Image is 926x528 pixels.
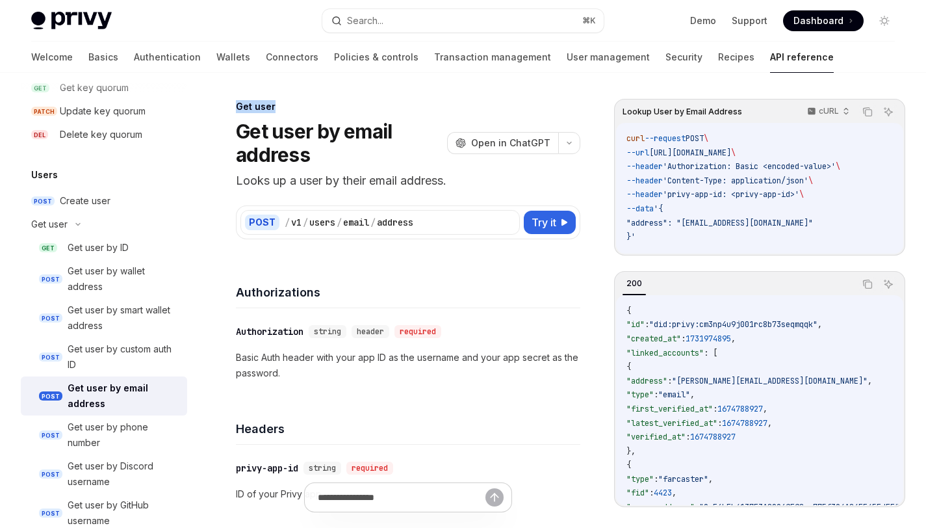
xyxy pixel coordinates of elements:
div: Get user [236,100,580,113]
span: \ [799,189,804,200]
a: DELDelete key quorum [21,123,187,146]
span: --data [626,204,654,214]
div: Update key quorum [60,103,146,119]
span: "owner_address" [626,502,695,512]
span: "address" [626,376,667,386]
a: Support [732,14,767,27]
span: POST [686,133,704,144]
span: --header [626,189,663,200]
button: Try it [524,211,576,234]
span: --header [626,176,663,186]
span: POST [39,391,62,401]
span: : [649,488,654,498]
a: User management [567,42,650,73]
span: , [672,488,676,498]
span: "fid" [626,488,649,498]
span: 'Authorization: Basic <encoded-value>' [663,161,836,172]
span: : [ [704,348,717,358]
div: Get user by Discord username [68,458,179,490]
button: Send message [485,488,504,507]
a: Demo [690,14,716,27]
a: Dashboard [783,10,864,31]
div: / [370,216,376,229]
div: Create user [60,193,110,209]
a: POSTGet user by Discord username [21,455,187,494]
span: }, [626,446,636,456]
span: 1731974895 [686,334,731,344]
div: 200 [623,276,646,291]
button: Copy the contents from the code block [859,103,876,120]
span: ⌘ K [582,16,596,26]
span: : [654,474,658,484]
button: Open in ChatGPT [447,132,558,154]
span: Lookup User by Email Address [623,107,742,117]
span: "email" [658,389,690,400]
a: Policies & controls [334,42,418,73]
h1: Get user by email address [236,120,442,166]
span: , [708,474,713,484]
span: "type" [626,389,654,400]
span: header [357,326,384,337]
span: : [695,502,699,512]
span: 'Content-Type: application/json' [663,176,808,186]
span: DEL [31,130,48,140]
h4: Headers [236,420,580,438]
a: Security [665,42,702,73]
a: Authentication [134,42,201,73]
span: , [690,389,695,400]
span: , [767,418,772,429]
h5: Users [31,167,58,183]
span: POST [39,274,62,284]
a: POSTGet user by wallet address [21,259,187,298]
div: Search... [347,13,383,29]
div: Get user by smart wallet address [68,302,179,334]
div: v1 [291,216,302,229]
button: Search...⌘K [322,9,603,33]
div: Authorization [236,325,303,338]
p: Basic Auth header with your app ID as the username and your app secret as the password. [236,350,580,381]
span: "latest_verified_at" [626,418,717,429]
p: Looks up a user by their email address. [236,172,580,190]
span: \ [836,161,840,172]
span: POST [39,469,62,479]
span: Dashboard [793,14,843,27]
div: POST [245,215,279,230]
span: : [645,319,649,330]
span: \ [704,133,708,144]
span: POST [39,508,62,518]
span: : [654,389,658,400]
span: 1674788927 [690,432,736,442]
span: GET [39,243,57,253]
a: POSTGet user by smart wallet address [21,298,187,337]
span: , [899,502,904,512]
span: \ [808,176,813,186]
span: [URL][DOMAIN_NAME] [649,148,731,158]
span: { [626,460,631,470]
div: address [377,216,413,229]
span: string [314,326,341,337]
span: POST [31,196,55,206]
span: "0xE6bFb4137F3A8C069F98cc775f324A84FE45FdFF" [699,502,899,512]
span: '{ [654,204,663,214]
div: email [343,216,369,229]
span: : [681,334,686,344]
span: string [309,463,336,473]
div: Delete key quorum [60,127,142,142]
a: PATCHUpdate key quorum [21,99,187,123]
div: Get user by email address [68,380,179,412]
span: POST [39,313,62,323]
span: "linked_accounts" [626,348,704,358]
a: POSTGet user by phone number [21,416,187,455]
a: Wallets [216,42,250,73]
div: users [309,216,335,229]
span: Try it [532,215,556,230]
h4: Authorizations [236,284,580,301]
a: POSTCreate user [21,189,187,213]
span: POST [39,430,62,440]
a: POSTGet user by email address [21,376,187,416]
span: 'privy-app-id: <privy-app-id>' [663,189,799,200]
span: POST [39,352,62,362]
div: required [346,462,393,475]
span: , [763,404,767,414]
span: --request [645,133,686,144]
